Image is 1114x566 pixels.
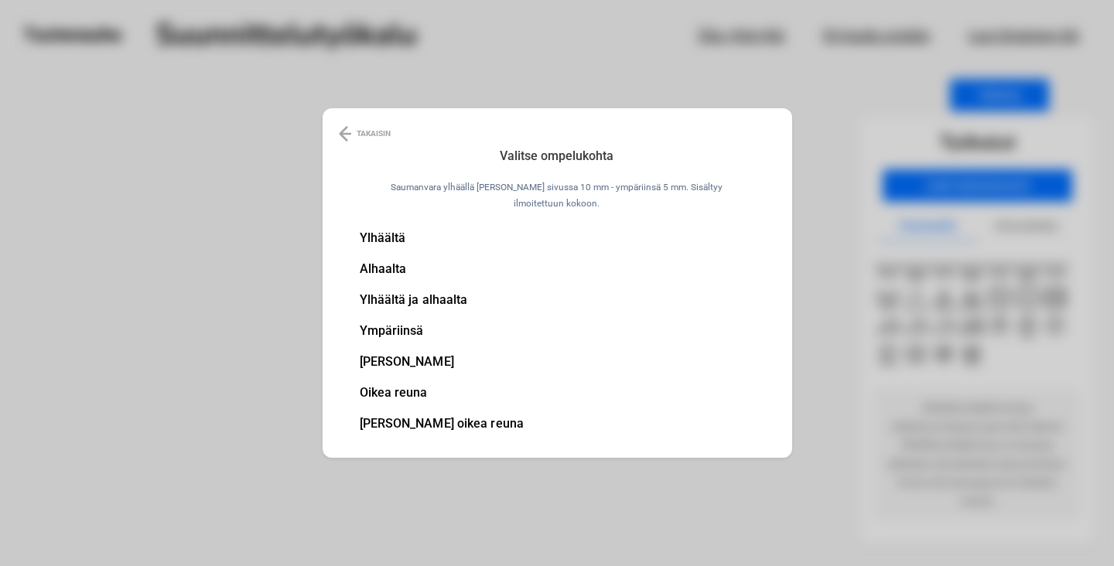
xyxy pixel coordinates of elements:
li: Ympäriinsä [360,325,525,337]
li: [PERSON_NAME] oikea reuna [360,418,525,430]
li: Oikea reuna [360,387,525,399]
li: [PERSON_NAME] [360,356,525,368]
li: Alhaalta [360,263,525,275]
p: Saumanvara ylhäällä [PERSON_NAME] sivussa 10 mm - ympäriinsä 5 mm. Sisältyy ilmoitettuun kokoon. [389,179,725,224]
li: Ylhäältä ja alhaalta [360,294,525,306]
h3: Valitse ompelukohta [378,145,736,167]
li: Ylhäältä [360,232,525,244]
p: TAKAISIN [357,124,391,143]
img: Back [339,124,351,143]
